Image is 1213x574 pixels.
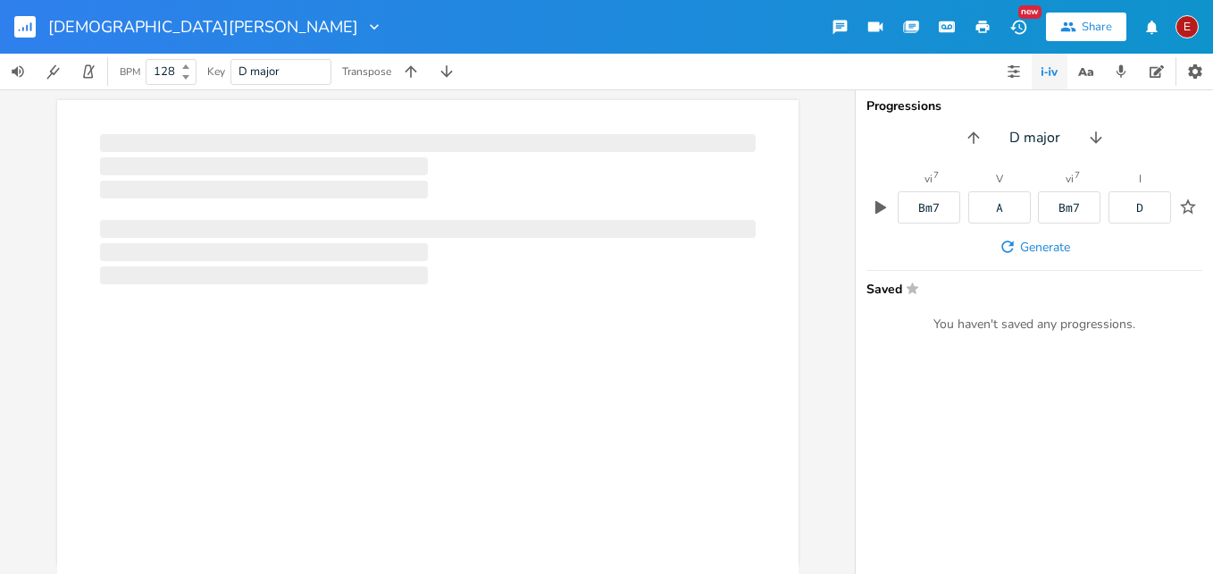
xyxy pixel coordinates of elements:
[1136,202,1143,214] div: D
[1000,11,1036,43] button: New
[924,173,933,184] div: vi
[1066,173,1074,184] div: vi
[1018,5,1042,19] div: New
[1020,239,1070,256] span: Generate
[991,231,1077,263] button: Generate
[1082,19,1112,35] div: Share
[1009,128,1060,148] span: D major
[1075,171,1080,180] sup: 7
[996,202,1003,214] div: A
[1175,6,1199,47] button: E
[238,63,280,80] span: D major
[933,171,939,180] sup: 7
[996,173,1003,184] div: V
[866,317,1202,333] div: You haven't saved any progressions.
[866,100,1202,113] div: Progressions
[918,202,940,214] div: Bm7
[120,67,140,77] div: BPM
[207,66,225,77] div: Key
[866,282,1192,295] span: Saved
[1139,173,1142,184] div: I
[48,19,358,35] span: [DEMOGRAPHIC_DATA][PERSON_NAME]
[1058,202,1080,214] div: Bm7
[342,66,391,77] div: Transpose
[1046,13,1126,41] button: Share
[1175,15,1199,38] div: ECMcCready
